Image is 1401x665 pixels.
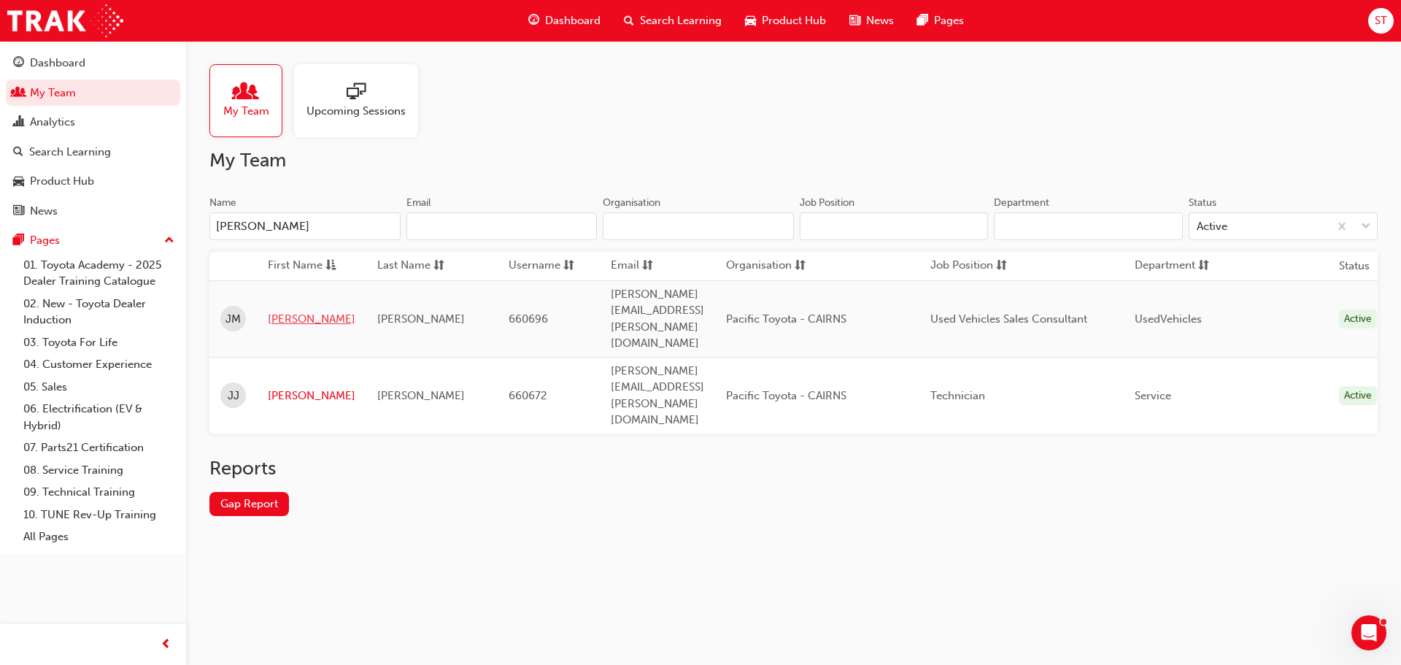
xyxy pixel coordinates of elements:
[1135,312,1202,326] span: UsedVehicles
[268,388,355,404] a: [PERSON_NAME]
[838,6,906,36] a: news-iconNews
[603,212,794,240] input: Organisation
[509,389,547,402] span: 660672
[209,457,1378,480] h2: Reports
[13,116,24,129] span: chart-icon
[268,257,323,275] span: First Name
[1375,12,1387,29] span: ST
[13,205,24,218] span: news-icon
[930,257,1011,275] button: Job Positionsorting-icon
[406,196,431,210] div: Email
[800,212,989,240] input: Job Position
[930,312,1087,326] span: Used Vehicles Sales Consultant
[545,12,601,29] span: Dashboard
[1189,196,1216,210] div: Status
[18,437,180,459] a: 07. Parts21 Certification
[13,234,24,247] span: pages-icon
[1361,218,1371,237] span: down-icon
[18,376,180,399] a: 05. Sales
[268,311,355,328] a: [PERSON_NAME]
[7,4,123,37] img: Trak
[18,353,180,376] a: 04. Customer Experience
[930,389,985,402] span: Technician
[1351,615,1386,650] iframe: Intercom live chat
[1339,310,1377,329] div: Active
[6,168,180,195] a: Product Hub
[603,196,660,210] div: Organisation
[268,257,348,275] button: First Nameasc-icon
[228,388,239,404] span: JJ
[30,114,75,131] div: Analytics
[509,312,548,326] span: 660696
[726,389,846,402] span: Pacific Toyota - CAIRNS
[18,398,180,437] a: 06. Electrification (EV & Hybrid)
[612,6,733,36] a: search-iconSearch Learning
[1368,8,1394,34] button: ST
[30,173,94,190] div: Product Hub
[18,254,180,293] a: 01. Toyota Academy - 2025 Dealer Training Catalogue
[377,389,465,402] span: [PERSON_NAME]
[18,331,180,354] a: 03. Toyota For Life
[517,6,612,36] a: guage-iconDashboard
[640,12,722,29] span: Search Learning
[624,12,634,30] span: search-icon
[347,82,366,103] span: sessionType_ONLINE_URL-icon
[994,212,1183,240] input: Department
[223,103,269,120] span: My Team
[161,636,171,654] span: prev-icon
[611,257,639,275] span: Email
[18,459,180,482] a: 08. Service Training
[6,80,180,107] a: My Team
[762,12,826,29] span: Product Hub
[377,257,431,275] span: Last Name
[6,50,180,77] a: Dashboard
[528,12,539,30] span: guage-icon
[795,257,806,275] span: sorting-icon
[406,212,598,240] input: Email
[13,57,24,70] span: guage-icon
[18,293,180,331] a: 02. New - Toyota Dealer Induction
[30,203,58,220] div: News
[745,12,756,30] span: car-icon
[1135,257,1195,275] span: Department
[509,257,560,275] span: Username
[30,55,85,72] div: Dashboard
[611,288,704,350] span: [PERSON_NAME][EMAIL_ADDRESS][PERSON_NAME][DOMAIN_NAME]
[934,12,964,29] span: Pages
[611,257,691,275] button: Emailsorting-icon
[1339,386,1377,406] div: Active
[996,257,1007,275] span: sorting-icon
[377,257,458,275] button: Last Namesorting-icon
[18,481,180,504] a: 09. Technical Training
[726,257,792,275] span: Organisation
[930,257,993,275] span: Job Position
[30,232,60,249] div: Pages
[1339,258,1370,274] th: Status
[726,257,806,275] button: Organisationsorting-icon
[13,146,23,159] span: search-icon
[906,6,976,36] a: pages-iconPages
[611,364,704,427] span: [PERSON_NAME][EMAIL_ADDRESS][PERSON_NAME][DOMAIN_NAME]
[849,12,860,30] span: news-icon
[209,492,289,516] a: Gap Report
[6,139,180,166] a: Search Learning
[1135,257,1215,275] button: Departmentsorting-icon
[18,526,180,548] a: All Pages
[13,175,24,188] span: car-icon
[6,109,180,136] a: Analytics
[209,64,294,137] a: My Team
[563,257,574,275] span: sorting-icon
[433,257,444,275] span: sorting-icon
[325,257,336,275] span: asc-icon
[225,311,241,328] span: JM
[733,6,838,36] a: car-iconProduct Hub
[6,227,180,254] button: Pages
[6,47,180,227] button: DashboardMy TeamAnalyticsSearch LearningProduct HubNews
[1135,389,1171,402] span: Service
[1198,257,1209,275] span: sorting-icon
[994,196,1049,210] div: Department
[917,12,928,30] span: pages-icon
[29,144,111,161] div: Search Learning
